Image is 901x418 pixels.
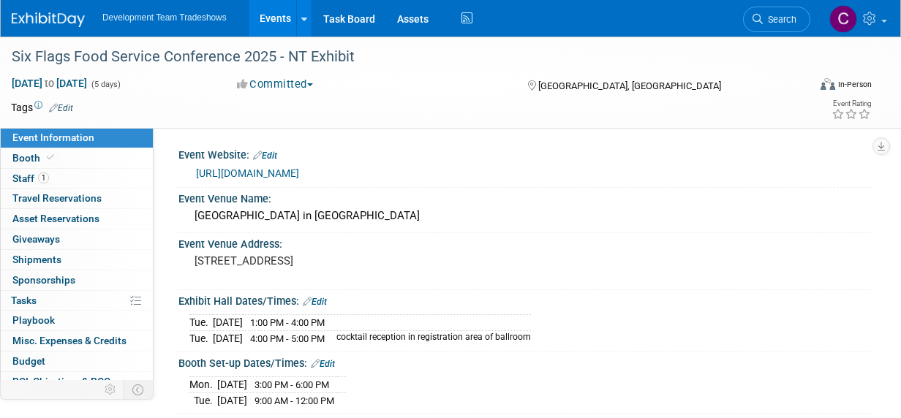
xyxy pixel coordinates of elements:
a: Staff1 [1,169,153,189]
a: Event Information [1,128,153,148]
span: Sponsorships [12,274,75,286]
span: ROI, Objectives & ROO [12,376,110,387]
span: 9:00 AM - 12:00 PM [255,395,334,406]
a: Shipments [1,250,153,270]
td: [DATE] [217,377,247,393]
div: Event Website: [178,144,872,163]
span: (5 days) [90,80,121,89]
a: Asset Reservations [1,209,153,229]
span: Giveaways [12,233,60,245]
span: [GEOGRAPHIC_DATA], [GEOGRAPHIC_DATA] [538,80,721,91]
div: Event Rating [832,100,871,107]
a: Playbook [1,311,153,330]
a: Search [743,7,810,32]
td: Mon. [189,377,217,393]
span: [DATE] [DATE] [11,77,88,90]
td: [DATE] [213,331,243,346]
span: Asset Reservations [12,213,99,224]
span: 1 [38,172,49,183]
img: Format-Inperson.png [821,78,835,90]
a: ROI, Objectives & ROO [1,372,153,392]
span: Event Information [12,132,94,143]
div: Booth Set-up Dates/Times: [178,352,872,371]
span: Booth [12,152,57,164]
div: [GEOGRAPHIC_DATA] in [GEOGRAPHIC_DATA] [189,205,861,227]
button: Committed [232,77,319,92]
a: Edit [253,151,277,161]
span: Playbook [12,314,55,326]
i: Booth reservation complete [47,153,54,161]
div: Event Venue Name: [178,188,872,206]
a: Giveaways [1,229,153,249]
td: Toggle Event Tabs [124,380,154,399]
a: [URL][DOMAIN_NAME] [196,167,299,179]
div: Event Format [747,76,872,98]
div: Exhibit Hall Dates/Times: [178,290,872,309]
span: 1:00 PM - 4:00 PM [250,317,325,328]
span: Staff [12,172,49,184]
td: cocktail reception in registration area of ballroom [328,331,531,346]
img: Courtney Perkins [829,5,857,33]
a: Sponsorships [1,270,153,290]
span: Travel Reservations [12,192,102,204]
span: Tasks [11,294,37,306]
a: Budget [1,351,153,371]
span: Development Team Tradeshows [102,12,227,23]
td: Tue. [189,331,213,346]
div: Event Venue Address: [178,233,872,251]
a: Tasks [1,291,153,311]
span: to [42,77,56,89]
pre: [STREET_ADDRESS] [195,254,451,267]
span: Misc. Expenses & Credits [12,335,127,346]
td: Personalize Event Tab Strip [98,380,124,399]
span: Search [763,14,796,25]
span: Shipments [12,254,61,265]
td: [DATE] [213,315,243,331]
span: 4:00 PM - 5:00 PM [250,333,325,344]
a: Booth [1,148,153,168]
td: [DATE] [217,392,247,408]
div: In-Person [837,79,872,90]
a: Edit [303,297,327,307]
td: Tue. [189,315,213,331]
a: Misc. Expenses & Credits [1,331,153,351]
a: Edit [49,103,73,113]
td: Tue. [189,392,217,408]
a: Travel Reservations [1,189,153,208]
img: ExhibitDay [12,12,85,27]
td: Tags [11,100,73,115]
span: 3:00 PM - 6:00 PM [255,379,329,390]
a: Edit [311,359,335,369]
span: Budget [12,355,45,367]
div: Six Flags Food Service Conference 2025 - NT Exhibit [7,44,798,70]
